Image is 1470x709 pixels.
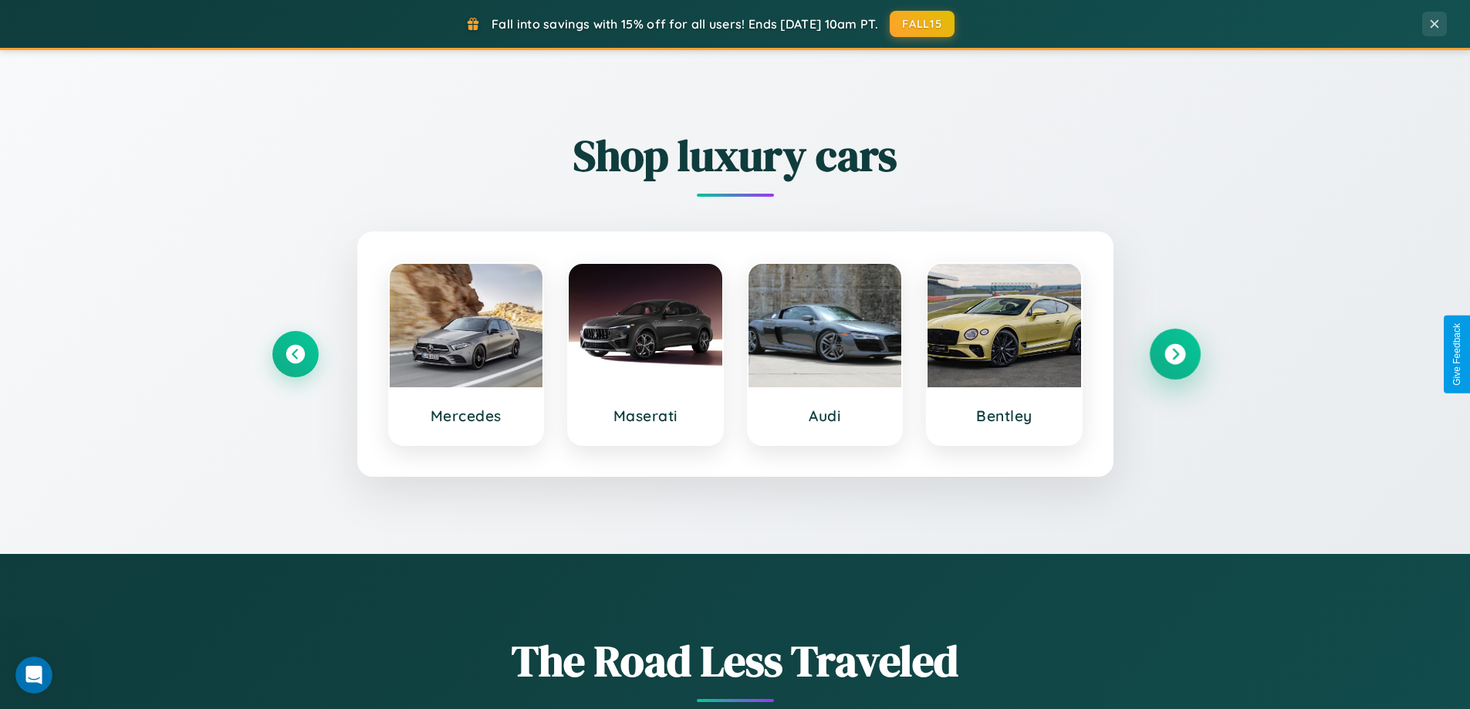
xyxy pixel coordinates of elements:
h3: Bentley [943,407,1066,425]
h1: The Road Less Traveled [272,631,1198,690]
h2: Shop luxury cars [272,126,1198,185]
h3: Maserati [584,407,707,425]
iframe: Intercom live chat [15,657,52,694]
button: FALL15 [890,11,955,37]
h3: Audi [764,407,887,425]
div: Give Feedback [1451,323,1462,386]
h3: Mercedes [405,407,528,425]
span: Fall into savings with 15% off for all users! Ends [DATE] 10am PT. [492,16,878,32]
